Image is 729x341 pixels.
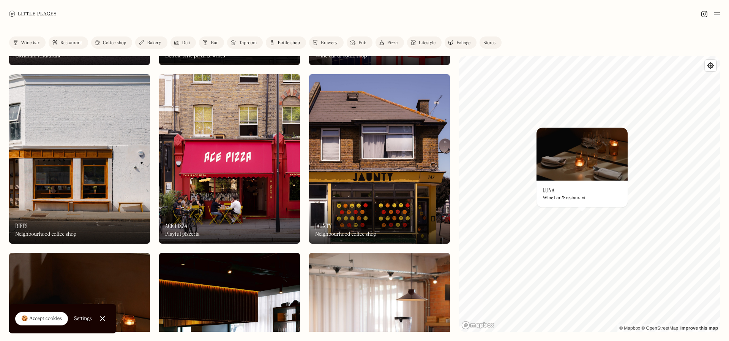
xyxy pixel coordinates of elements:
[619,325,640,331] a: Mapbox
[358,41,366,45] div: Pub
[170,36,196,49] a: Deli
[12,20,18,26] img: website_grey.svg
[159,74,300,243] a: Ace PizzaAce PizzaAce PizzaPlayful pizzeria
[15,222,28,230] h3: Riffs
[29,45,68,50] div: Domain Overview
[76,44,82,50] img: tab_keywords_by_traffic_grey.svg
[74,310,92,327] a: Settings
[543,187,554,194] h3: Luna
[21,12,37,18] div: v 4.0.25
[9,74,150,243] a: RiffsRiffsRiffsNeighbourhood coffee shop
[60,41,82,45] div: Restaurant
[376,36,404,49] a: Pizza
[95,311,110,326] a: Close Cookie Popup
[536,127,628,181] img: Luna
[315,222,332,230] h3: Jaunty
[407,36,442,49] a: Lifestyle
[74,316,92,321] div: Settings
[103,41,126,45] div: Coffee shop
[12,12,18,18] img: logo_orange.svg
[21,41,39,45] div: Wine bar
[9,36,46,49] a: Wine bar
[102,319,103,319] div: Close Cookie Popup
[278,41,300,45] div: Bottle shop
[159,74,300,243] img: Ace Pizza
[315,231,376,238] div: Neighbourhood coffee shop
[445,36,477,49] a: Foliage
[387,41,398,45] div: Pizza
[309,36,344,49] a: Brewery
[147,41,161,45] div: Bakery
[21,315,62,323] div: 🍪 Accept cookies
[461,321,495,330] a: Mapbox homepage
[419,41,436,45] div: Lifestyle
[705,60,716,71] button: Find my location
[199,36,224,49] a: Bar
[15,231,76,238] div: Neighbourhood coffee shop
[20,20,137,26] div: Domain: [DOMAIN_NAME][GEOGRAPHIC_DATA]
[456,41,470,45] div: Foliage
[135,36,167,49] a: Bakery
[165,222,188,230] h3: Ace Pizza
[239,41,257,45] div: Taproom
[266,36,306,49] a: Bottle shop
[165,231,200,238] div: Playful pizzeria
[459,56,720,332] canvas: Map
[680,325,718,331] a: Improve this map
[536,127,628,207] a: LunaLunaLunaWine bar & restaurant
[182,41,190,45] div: Deli
[543,196,585,201] div: Wine bar & restaurant
[641,325,678,331] a: OpenStreetMap
[21,44,27,50] img: tab_domain_overview_orange.svg
[347,36,372,49] a: Pub
[211,41,218,45] div: Bar
[15,312,68,326] a: 🍪 Accept cookies
[309,74,450,243] a: JauntyJauntyJauntyNeighbourhood coffee shop
[321,41,338,45] div: Brewery
[483,41,495,45] div: Stores
[9,74,150,243] img: Riffs
[91,36,132,49] a: Coffee shop
[227,36,263,49] a: Taproom
[480,36,502,49] a: Stores
[309,74,450,243] img: Jaunty
[49,36,88,49] a: Restaurant
[84,45,128,50] div: Keywords by Traffic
